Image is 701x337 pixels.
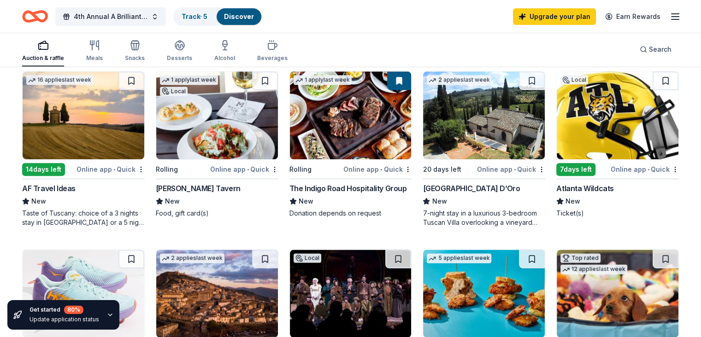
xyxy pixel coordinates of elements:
div: Ticket(s) [556,209,679,218]
div: 1 apply last week [160,75,218,85]
div: Desserts [167,54,192,62]
div: Food, gift card(s) [156,209,278,218]
div: Update application status [29,316,99,323]
div: AF Travel Ideas [22,183,76,194]
div: Online app Quick [77,163,145,175]
div: Online app Quick [477,163,545,175]
div: Local [160,87,188,96]
div: 16 applies last week [26,75,93,85]
div: 12 applies last week [560,265,627,274]
div: The Indigo Road Hospitality Group [289,183,407,194]
span: • [380,166,382,173]
div: Auction & raffle [22,54,64,62]
span: • [113,166,115,173]
div: 1 apply last week [294,75,352,85]
div: Atlanta Wildcats [556,183,614,194]
a: Image for AF Travel Ideas16 applieslast week14days leftOnline app•QuickAF Travel IdeasNewTaste of... [22,71,145,227]
a: Earn Rewards [600,8,666,25]
div: 7 days left [556,163,595,176]
a: Image for Villa Sogni D’Oro2 applieslast week20 days leftOnline app•Quick[GEOGRAPHIC_DATA] D’OroN... [423,71,545,227]
span: New [299,196,313,207]
div: 20 days left [423,164,461,175]
img: Image for Marlow's Tavern [156,72,278,159]
a: Discover [224,12,254,20]
div: 7-night stay in a luxurious 3-bedroom Tuscan Villa overlooking a vineyard and the ancient walled ... [423,209,545,227]
span: Search [649,44,672,55]
button: Track· 5Discover [173,7,262,26]
div: Online app Quick [210,163,278,175]
img: Image for AF Travel Ideas [23,72,144,159]
a: Image for Atlanta WildcatsLocal7days leftOnline app•QuickAtlanta WildcatsNewTicket(s) [556,71,679,218]
div: Online app Quick [611,163,679,175]
div: Taste of Tuscany: choice of a 3 nights stay in [GEOGRAPHIC_DATA] or a 5 night stay in [GEOGRAPHIC... [22,209,145,227]
div: Rolling [289,164,312,175]
div: 2 applies last week [427,75,491,85]
div: Alcohol [214,54,235,62]
div: Local [560,75,588,84]
button: Auction & raffle [22,36,64,66]
button: Beverages [257,36,288,66]
a: Home [22,6,48,27]
a: Upgrade your plan [513,8,596,25]
a: Image for The Indigo Road Hospitality Group1 applylast weekRollingOnline app•QuickThe Indigo Road... [289,71,412,218]
a: Track· 5 [182,12,207,20]
img: Image for The Indigo Road Hospitality Group [290,72,412,159]
div: 2 applies last week [160,253,224,263]
div: 14 days left [22,163,65,176]
button: Meals [86,36,103,66]
div: Donation depends on request [289,209,412,218]
div: Local [294,253,321,263]
button: Snacks [125,36,145,66]
button: Search [632,40,679,59]
div: Get started [29,306,99,314]
span: • [514,166,516,173]
span: New [165,196,180,207]
span: New [566,196,580,207]
a: Image for Marlow's Tavern1 applylast weekLocalRollingOnline app•Quick[PERSON_NAME] TavernNewFood,... [156,71,278,218]
button: 4th Annual A Brilliant Mind Gala [55,7,166,26]
span: • [648,166,649,173]
div: 5 applies last week [427,253,491,263]
div: Meals [86,54,103,62]
button: Alcohol [214,36,235,66]
span: New [432,196,447,207]
div: Top rated [560,253,601,263]
span: New [31,196,46,207]
div: Rolling [156,164,178,175]
img: Image for Atlanta Wildcats [557,72,678,159]
span: • [247,166,249,173]
span: 4th Annual A Brilliant Mind Gala [74,11,147,22]
div: Online app Quick [343,163,412,175]
div: 80 % [64,306,83,314]
div: Beverages [257,54,288,62]
div: Snacks [125,54,145,62]
button: Desserts [167,36,192,66]
img: Image for Villa Sogni D’Oro [423,72,545,159]
div: [GEOGRAPHIC_DATA] D’Oro [423,183,520,194]
div: [PERSON_NAME] Tavern [156,183,241,194]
